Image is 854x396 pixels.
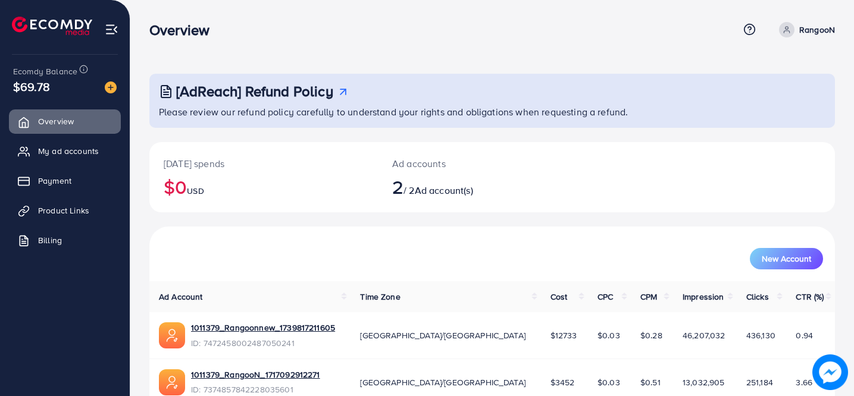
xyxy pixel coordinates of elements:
[38,115,74,127] span: Overview
[9,228,121,252] a: Billing
[640,376,661,388] span: $0.51
[774,22,835,37] a: RangooN
[598,329,620,341] span: $0.03
[796,376,812,388] span: 3.66
[38,145,99,157] span: My ad accounts
[799,23,835,37] p: RangooN
[9,139,121,163] a: My ad accounts
[12,17,92,35] img: logo
[164,156,364,171] p: [DATE] spends
[164,175,364,198] h2: $0
[191,322,335,334] a: 1011379_Rangoonnew_1739817211605
[598,291,613,303] span: CPC
[360,329,525,341] span: [GEOGRAPHIC_DATA]/[GEOGRAPHIC_DATA]
[762,254,811,263] span: New Account
[159,322,185,348] img: ic-ads-acc.e4c84228.svg
[105,23,118,36] img: menu
[640,291,657,303] span: CPM
[38,205,89,216] span: Product Links
[9,169,121,193] a: Payment
[38,175,71,187] span: Payment
[550,329,577,341] span: $12733
[187,185,204,197] span: USD
[159,291,203,303] span: Ad Account
[9,109,121,133] a: Overview
[13,78,50,95] span: $69.78
[13,65,77,77] span: Ecomdy Balance
[746,329,775,341] span: 436,130
[159,105,828,119] p: Please review our refund policy carefully to understand your rights and obligations when requesti...
[105,81,117,93] img: image
[191,384,320,395] span: ID: 7374857842228035601
[640,329,662,341] span: $0.28
[750,248,823,269] button: New Account
[38,234,62,246] span: Billing
[191,337,335,349] span: ID: 7472458002487050241
[149,21,219,39] h3: Overview
[392,175,535,198] h2: / 2
[746,376,773,388] span: 251,184
[550,376,575,388] span: $3452
[683,329,725,341] span: 46,207,032
[812,354,848,390] img: image
[415,184,473,197] span: Ad account(s)
[392,156,535,171] p: Ad accounts
[360,291,400,303] span: Time Zone
[746,291,769,303] span: Clicks
[159,369,185,395] img: ic-ads-acc.e4c84228.svg
[683,291,724,303] span: Impression
[683,376,725,388] span: 13,032,905
[176,83,333,100] h3: [AdReach] Refund Policy
[796,329,813,341] span: 0.94
[191,369,320,381] a: 1011379_RangooN_1717092912271
[598,376,620,388] span: $0.03
[392,173,403,200] span: 2
[550,291,568,303] span: Cost
[360,376,525,388] span: [GEOGRAPHIC_DATA]/[GEOGRAPHIC_DATA]
[9,199,121,222] a: Product Links
[796,291,824,303] span: CTR (%)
